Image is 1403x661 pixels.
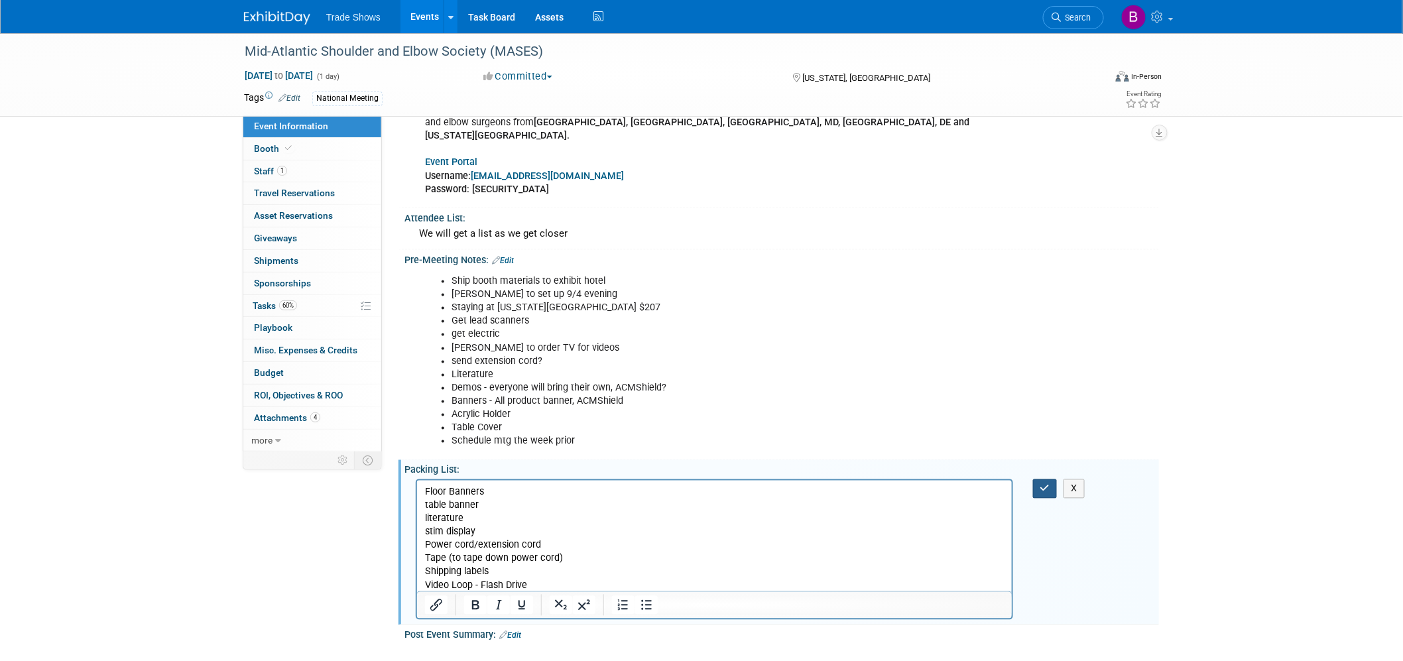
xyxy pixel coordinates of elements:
body: Rich Text Area. Press ALT-0 for help. [7,5,588,112]
button: Italic [487,596,510,615]
div: We will get a list as we get closer [414,223,1149,244]
div: Event Rating [1126,91,1162,97]
button: Numbered list [612,596,635,615]
span: more [251,435,273,446]
span: Budget [254,367,284,378]
button: Committed [479,70,558,84]
div: MASES is a non-profit organization dedicated to providing orthopaedic surgeons and allied health ... [416,83,1013,203]
div: Pre-Meeting Notes: [404,250,1159,267]
div: Packing List: [404,460,1159,477]
td: Toggle Event Tabs [355,451,382,469]
span: [DATE] [DATE] [244,70,314,82]
span: Misc. Expenses & Credits [254,345,357,355]
li: Table Cover [452,422,1005,435]
span: Event Information [254,121,328,131]
i: Booth reservation complete [285,145,292,152]
li: Get lead scanners [452,315,1005,328]
a: Sponsorships [243,272,381,294]
a: Search [1043,6,1104,29]
li: Acrylic Holder [452,408,1005,422]
span: Shipments [254,255,298,266]
span: 1 [277,166,287,176]
span: 60% [279,300,297,310]
button: X [1064,479,1085,499]
span: Asset Reservations [254,210,333,221]
a: Edit [278,93,300,103]
img: Becca Rensi [1121,5,1146,30]
li: [PERSON_NAME] to order TV for videos [452,342,1005,355]
span: 4 [310,412,320,422]
iframe: Rich Text Area [417,481,1012,591]
a: Event Information [243,115,381,137]
li: Staying at [US_STATE][GEOGRAPHIC_DATA] $207 [452,302,1005,315]
a: Travel Reservations [243,182,381,204]
div: Mid-Atlantic Shoulder and Elbow Society (MASES) [240,40,1084,64]
a: Edit [499,631,521,640]
p: Floor Banners table banner literature stim display Power cord/extension cord Tape (to tape down p... [8,5,587,99]
a: Staff1 [243,160,381,182]
span: Attachments [254,412,320,423]
span: Playbook [254,322,292,333]
div: Attendee List: [404,208,1159,225]
td: Tags [244,91,300,106]
span: to [273,70,285,81]
a: Asset Reservations [243,205,381,227]
span: Search [1061,13,1091,23]
div: Event Format [1026,69,1162,89]
span: [US_STATE], [GEOGRAPHIC_DATA] [802,73,930,83]
button: Bullet list [635,596,658,615]
a: Attachments4 [243,407,381,429]
li: Literature [452,369,1005,382]
button: Underline [511,596,533,615]
span: Booth [254,143,294,154]
span: Sponsorships [254,278,311,288]
span: Trade Shows [326,12,381,23]
span: ROI, Objectives & ROO [254,390,343,400]
li: Schedule mtg the week prior [452,435,1005,448]
div: Post Event Summary: [404,625,1159,642]
a: ROI, Objectives & ROO [243,385,381,406]
li: Banners - All product banner, ACMShield [452,395,1005,408]
a: Booth [243,138,381,160]
b: Username: Password: [SECURITY_DATA] [425,170,624,195]
div: In-Person [1131,72,1162,82]
a: Misc. Expenses & Credits [243,339,381,361]
span: (1 day) [316,72,339,81]
span: Giveaways [254,233,297,243]
p: Video Loop - Flash Drive [8,99,587,112]
button: Subscript [550,596,572,615]
a: Playbook [243,317,381,339]
a: more [243,430,381,451]
a: Tasks60% [243,295,381,317]
td: Personalize Event Tab Strip [332,451,355,469]
img: ExhibitDay [244,11,310,25]
li: send extension cord? [452,355,1005,369]
button: Superscript [573,596,595,615]
div: National Meeting [312,91,383,105]
li: Ship booth materials to exhibit hotel [452,275,1005,288]
button: Insert/edit link [425,596,448,615]
a: Shipments [243,250,381,272]
a: Event Portal [425,156,477,168]
span: Travel Reservations [254,188,335,198]
a: Edit [492,256,514,265]
li: get electric [452,328,1005,341]
li: Demos - everyone will bring their own, ACMShield? [452,382,1005,395]
span: Staff [254,166,287,176]
a: [EMAIL_ADDRESS][DOMAIN_NAME] [471,170,624,182]
a: Budget [243,362,381,384]
li: [PERSON_NAME] to set up 9/4 evening [452,288,1005,302]
span: Tasks [253,300,297,311]
a: Giveaways [243,227,381,249]
img: Format-Inperson.png [1116,71,1129,82]
button: Bold [464,596,487,615]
